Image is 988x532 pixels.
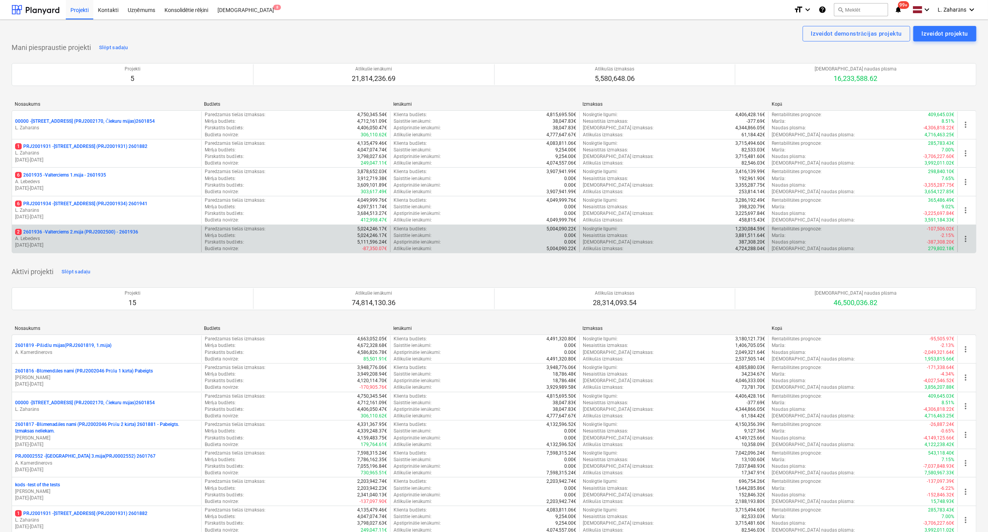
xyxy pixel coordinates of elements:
[772,356,855,362] p: [DEMOGRAPHIC_DATA] naudas plūsma :
[394,182,441,189] p: Apstiprinātie ienākumi :
[564,239,576,245] p: 0.00€
[394,226,427,232] p: Klienta budžets :
[205,356,239,362] p: Budžeta novirze :
[735,356,765,362] p: 2,537,505.14€
[555,153,576,160] p: 9,254.00€
[15,374,198,381] p: [PERSON_NAME]
[546,132,576,138] p: 4,777,647.67€
[772,153,806,160] p: Naudas plūsma :
[546,364,576,371] p: 3,948,776.06€
[15,421,198,434] p: 2601817 - Blūmenadāles nami (PRJ2002046 Prūšu 2 kārta) 2601881 - Pabeigts. Izmaksas neliekam.
[394,204,432,210] p: Saistītie ienākumi :
[925,160,954,166] p: 3,992,011.02€
[15,467,198,473] p: [DATE] - [DATE]
[815,290,897,297] p: [DEMOGRAPHIC_DATA] naudas plūsma
[205,125,244,131] p: Pārskatīts budžets :
[961,177,970,187] span: more_vert
[772,101,955,107] div: Kopā
[564,182,576,189] p: 0.00€
[394,245,432,252] p: Atlikušie ienākumi :
[772,147,786,153] p: Marža :
[15,460,198,467] p: A. Kamerdinerovs
[205,342,236,349] p: Mērķa budžets :
[546,356,576,362] p: 4,491,320.80€
[583,204,628,210] p: Nesaistītās izmaksas :
[739,239,765,245] p: 387,308.20€
[583,168,618,175] p: Noslēgtie līgumi :
[60,266,92,278] button: Slēpt sadaļu
[15,421,198,448] div: 2601817 -Blūmenadāles nami (PRJ2002046 Prūšu 2 kārta) 2601881 - Pabeigts. Izmaksas neliekam.[PERS...
[394,140,427,147] p: Klienta budžets :
[593,298,637,307] p: 28,314,093.54
[394,118,432,125] p: Saistītie ienākumi :
[595,74,635,83] p: 5,580,648.06
[352,298,396,307] p: 74,814,130.36
[15,495,198,501] p: [DATE] - [DATE]
[772,226,822,232] p: Rentabilitātes prognoze :
[925,217,954,223] p: 3,591,184.33€
[583,112,618,118] p: Noslēgtie līgumi :
[125,66,140,72] p: Projekti
[583,336,618,342] p: Noslēgtie līgumi :
[357,153,387,160] p: 3,798,027.63€
[15,235,198,242] p: A. Lebedevs
[923,210,954,217] p: -3,225,697.84€
[15,201,198,220] div: 6PRJ2001934 -[STREET_ADDRESS] (PRJ2001934) 2601941L. Zaharāns[DATE]-[DATE]
[15,523,198,530] p: [DATE] - [DATE]
[925,356,954,362] p: 1,953,815.66€
[125,298,140,307] p: 15
[393,326,576,331] div: Ienākumi
[357,182,387,189] p: 3,609,101.89€
[735,336,765,342] p: 3,180,121.73€
[394,153,441,160] p: Apstiprinātie ienākumi :
[15,172,106,178] p: 2601935 - Valterciems 1.māja - 2601935
[361,132,387,138] p: 306,110.62€
[735,153,765,160] p: 3,715,481.60€
[357,349,387,356] p: 4,586,826.78€
[961,149,970,158] span: more_vert
[583,160,623,166] p: Atlikušās izmaksas :
[553,118,576,125] p: 38,047.83€
[735,226,765,232] p: 1,230,084.59€
[772,197,822,204] p: Rentabilitātes prognoze :
[394,112,427,118] p: Klienta budžets :
[394,175,432,182] p: Saistītie ienākumi :
[811,29,902,39] div: Izveidot demonstrācijas projektu
[735,232,765,239] p: 3,881,511.64€
[583,140,618,147] p: Noslēgtie līgumi :
[928,140,954,147] p: 285,783.43€
[583,349,654,356] p: [DEMOGRAPHIC_DATA] izmaksas :
[205,349,244,356] p: Pārskatīts budžets :
[546,189,576,195] p: 3,907,941.99€
[927,226,954,232] p: -107,506.02€
[961,234,970,244] span: more_vert
[735,140,765,147] p: 3,715,494.60€
[735,182,765,189] p: 3,355,287.75€
[357,232,387,239] p: 5,024,246.17€
[357,336,387,342] p: 4,663,052.05€
[593,290,637,297] p: Atlikušās izmaksas
[205,147,236,153] p: Mērķa budžets :
[15,229,22,235] span: 2
[15,368,198,388] div: 2601816 -Blūmendāles nami (PRJ2002046 Prūšu 1 kārta) Pabeigts[PERSON_NAME][DATE]-[DATE]
[927,239,954,245] p: -387,308.20€
[961,373,970,382] span: more_vert
[205,153,244,160] p: Pārskatīts budžets :
[357,197,387,204] p: 4,049,999.76€
[923,349,954,356] p: -2,049,321.64€
[97,41,130,54] button: Slēpt sadaļu
[564,342,576,349] p: 0.00€
[772,182,806,189] p: Naudas plūsma :
[772,175,786,182] p: Marža :
[546,226,576,232] p: 5,004,090.22€
[772,160,855,166] p: [DEMOGRAPHIC_DATA] naudas plūsma :
[15,214,198,220] p: [DATE] - [DATE]
[15,143,22,149] span: 1
[393,101,576,107] div: Ienākumi
[583,217,623,223] p: Atlikušās izmaksas :
[583,175,628,182] p: Nesaistītās izmaksas :
[772,210,806,217] p: Naudas plūsma :
[357,140,387,147] p: 4,135,479.46€
[815,66,897,72] p: [DEMOGRAPHIC_DATA] naudas plūsma
[205,336,265,342] p: Paredzamās tiešās izmaksas :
